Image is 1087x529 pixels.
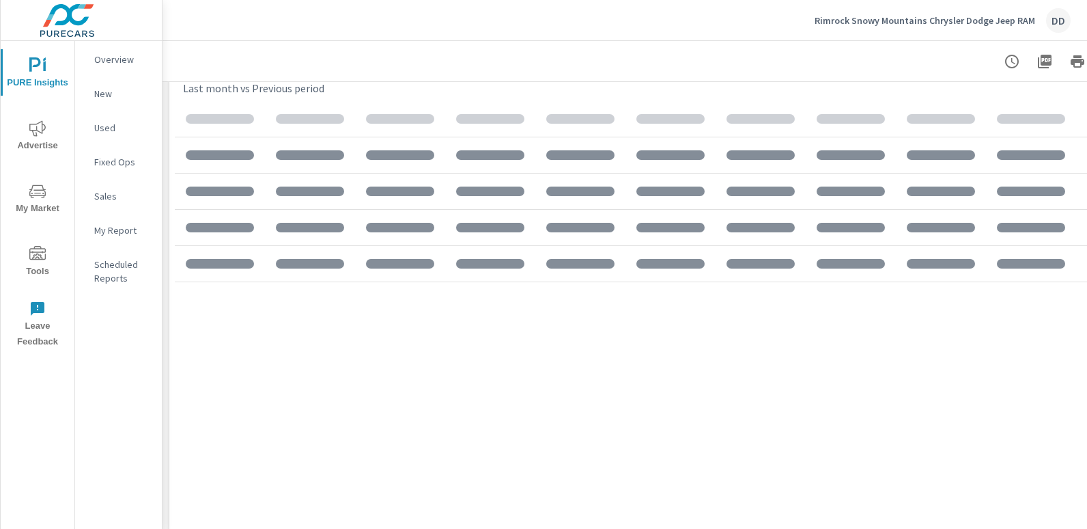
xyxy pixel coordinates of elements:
div: nav menu [1,41,74,355]
span: My Market [5,183,70,217]
p: Scheduled Reports [94,258,151,285]
div: Sales [75,186,162,206]
span: PURE Insights [5,57,70,91]
div: Used [75,118,162,138]
button: "Export Report to PDF" [1031,48,1058,75]
p: Used [94,121,151,135]
p: Fixed Ops [94,155,151,169]
span: Advertise [5,120,70,154]
div: Scheduled Reports [75,254,162,288]
p: My Report [94,223,151,237]
p: Last month vs Previous period [183,80,324,96]
p: Sales [94,189,151,203]
div: My Report [75,220,162,241]
div: Overview [75,49,162,70]
p: Overview [94,53,151,66]
div: Fixed Ops [75,152,162,172]
div: New [75,83,162,104]
div: DD [1046,8,1071,33]
p: New [94,87,151,100]
p: Rimrock Snowy Mountains Chrysler Dodge Jeep RAM [815,14,1035,27]
span: Tools [5,246,70,280]
span: Leave Feedback [5,301,70,350]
